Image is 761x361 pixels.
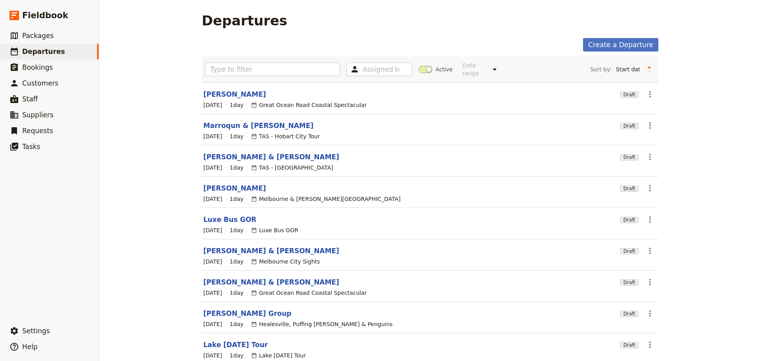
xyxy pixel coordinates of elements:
span: Draft [620,248,639,254]
div: Great Ocean Road Coastal Spectacular [251,289,367,297]
span: Fieldbook [22,10,68,21]
a: [PERSON_NAME] [203,183,266,193]
button: Actions [643,244,657,258]
a: Luxe Bus GOR [203,215,256,224]
span: Draft [620,217,639,223]
select: Sort by: [612,63,643,75]
span: Help [22,343,38,351]
span: Customers [22,79,58,87]
span: [DATE] [203,195,222,203]
div: Lake [DATE] Tour [251,351,306,359]
input: Type to filter [205,63,340,76]
span: Settings [22,327,50,335]
input: Assigned to [363,65,399,74]
a: [PERSON_NAME] & [PERSON_NAME] [203,277,339,287]
span: 1 day [230,164,244,172]
button: Actions [643,181,657,195]
span: Draft [620,342,639,348]
a: [PERSON_NAME] Group [203,309,291,318]
span: Requests [22,127,53,135]
span: [DATE] [203,132,222,140]
span: 1 day [230,258,244,265]
h1: Departures [202,13,287,29]
button: Actions [643,88,657,101]
button: Actions [643,213,657,226]
span: [DATE] [203,226,222,234]
span: 1 day [230,101,244,109]
span: Staff [22,95,38,103]
span: Suppliers [22,111,54,119]
span: [DATE] [203,258,222,265]
span: Draft [620,279,639,286]
a: [PERSON_NAME] [203,90,266,99]
div: Melbourne City Sights [251,258,320,265]
span: [DATE] [203,289,222,297]
span: Bookings [22,63,53,71]
div: Healesville, Puffing [PERSON_NAME] & Penguins [251,320,392,328]
a: Lake [DATE] Tour [203,340,268,350]
div: TAS - Hobart City Tour [251,132,319,140]
a: [PERSON_NAME] & [PERSON_NAME] [203,152,339,162]
a: Create a Departure [583,38,658,52]
span: Draft [620,92,639,98]
span: Draft [620,154,639,160]
div: Luxe Bus GOR [251,226,298,234]
span: 1 day [230,289,244,297]
span: 1 day [230,320,244,328]
span: 1 day [230,195,244,203]
span: [DATE] [203,351,222,359]
a: [PERSON_NAME] & [PERSON_NAME] [203,246,339,256]
button: Change sort direction [643,63,655,75]
button: Actions [643,150,657,164]
div: TAS - [GEOGRAPHIC_DATA] [251,164,333,172]
button: Actions [643,119,657,132]
button: Actions [643,307,657,320]
span: Draft [620,123,639,129]
span: [DATE] [203,320,222,328]
span: Sort by: [590,65,612,73]
div: Melbourne & [PERSON_NAME][GEOGRAPHIC_DATA] [251,195,400,203]
span: [DATE] [203,101,222,109]
span: Packages [22,32,54,40]
span: 1 day [230,226,244,234]
span: Draft [620,185,639,192]
span: Tasks [22,143,40,151]
button: Actions [643,338,657,351]
span: Draft [620,311,639,317]
span: 1 day [230,132,244,140]
span: [DATE] [203,164,222,172]
div: Great Ocean Road Coastal Spectacular [251,101,367,109]
a: Marroqun & [PERSON_NAME] [203,121,314,130]
button: Actions [643,275,657,289]
span: Active [436,65,453,73]
span: 1 day [230,351,244,359]
span: Departures [22,48,65,55]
